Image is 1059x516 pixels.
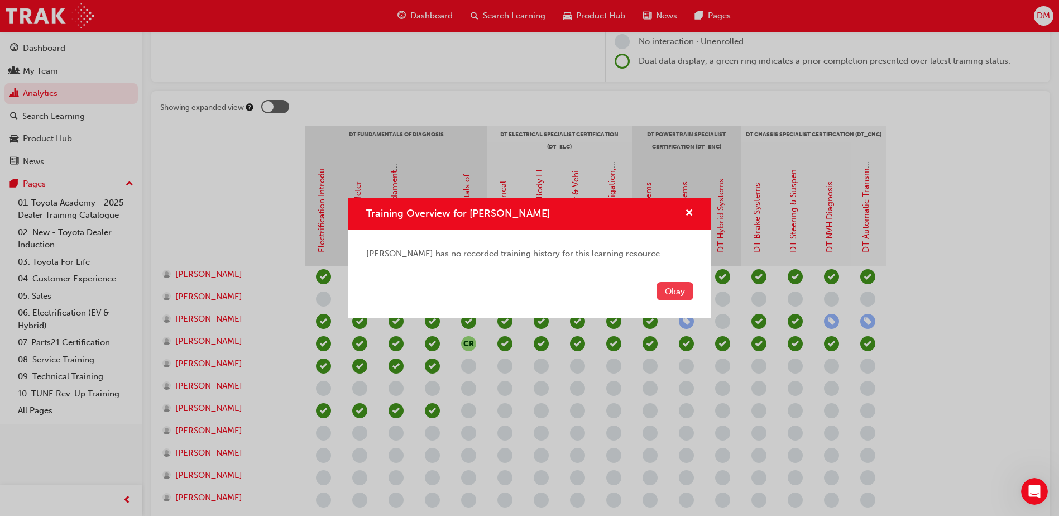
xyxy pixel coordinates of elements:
button: Okay [657,282,693,300]
span: cross-icon [685,209,693,219]
span: Training Overview for [PERSON_NAME] [366,207,550,219]
div: [PERSON_NAME] has no recorded training history for this learning resource. [366,247,693,260]
iframe: Intercom live chat [1021,478,1048,505]
div: Training Overview for Dan Arambulo [348,198,711,318]
button: cross-icon [685,207,693,221]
